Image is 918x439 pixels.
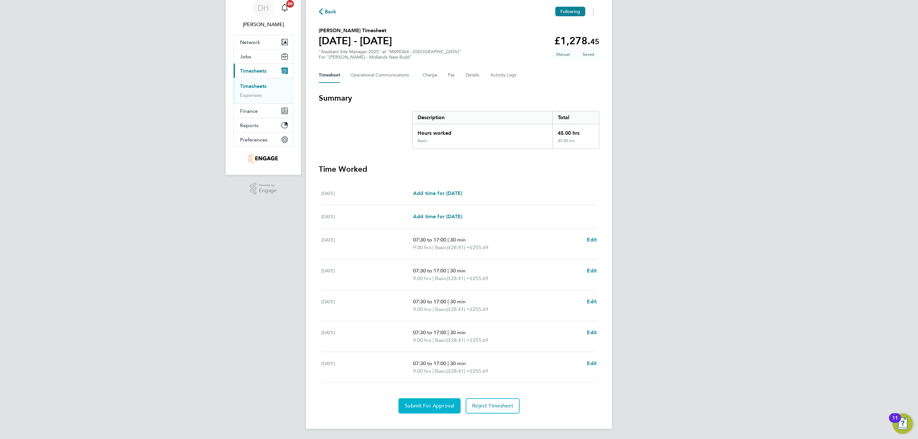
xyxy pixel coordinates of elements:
span: 9.00 hrs [413,275,431,281]
a: Add time for [DATE] [413,213,462,220]
button: Reports [234,118,293,132]
div: Description [412,111,552,124]
span: This timesheet is Saved. [578,49,599,60]
a: Edit [587,236,597,244]
span: Powered by [259,183,277,188]
span: 45 [590,37,599,46]
button: Open Resource Center, 11 new notifications [892,414,913,434]
div: For "[PERSON_NAME] - Midlands New Build" [319,54,461,60]
span: 30 min [450,237,466,243]
span: £255.69 [470,337,488,343]
button: Operational Communications [350,68,412,83]
span: Add time for [DATE] [413,190,462,196]
button: Preferences [234,133,293,147]
a: Go to home page [233,153,293,163]
a: Edit [587,329,597,336]
button: Details [466,68,480,83]
span: Jobs [240,54,251,60]
span: Basic [435,306,447,313]
a: Timesheets [240,83,266,89]
span: | [433,337,434,343]
h1: [DATE] - [DATE] [319,34,392,47]
span: 07:30 to 17:00 [413,360,446,366]
span: 07:30 to 17:00 [413,299,446,305]
span: Edit [587,329,597,335]
div: 45.00 hrs [552,138,599,148]
span: 07:30 to 17:00 [413,268,446,274]
button: Submit For Approval [398,398,461,414]
div: Basic [418,138,427,143]
button: Timesheet [319,68,340,83]
button: Network [234,35,293,49]
button: Reject Timesheet [466,398,520,414]
span: Edit [587,237,597,243]
div: Timesheets [234,78,293,104]
span: Following [560,9,580,14]
span: Danielle Hughes [233,21,293,28]
span: Engage [259,188,277,193]
h3: Time Worked [319,164,599,174]
span: | [433,275,434,281]
div: [DATE] [321,213,413,220]
span: (£28.41) = [447,306,470,312]
span: 30 min [450,299,466,305]
img: nowcareers-logo-retina.png [249,153,278,163]
span: This timesheet was manually created. [551,49,575,60]
span: £255.69 [470,275,488,281]
span: (£28.41) = [447,275,470,281]
span: Edit [587,268,597,274]
button: Activity Logs [491,68,517,83]
button: Following [555,7,585,16]
div: 11 [892,418,898,426]
h2: [PERSON_NAME] Timesheet [319,27,392,34]
span: 07:30 to 17:00 [413,329,446,335]
span: Preferences [240,137,267,143]
a: Edit [587,267,597,275]
span: £255.69 [470,306,488,312]
button: Finance [234,104,293,118]
span: £255.69 [470,244,488,250]
span: Network [240,39,260,45]
button: Timesheets [234,64,293,78]
span: | [448,268,449,274]
span: £255.69 [470,368,488,374]
span: DH [258,4,269,12]
div: Total [552,111,599,124]
span: | [448,299,449,305]
h3: Summary [319,93,599,103]
a: Edit [587,298,597,306]
span: | [448,360,449,366]
span: | [448,237,449,243]
button: Timesheets Menu [588,7,599,17]
div: 45.00 hrs [552,124,599,138]
a: Edit [587,360,597,367]
span: (£28.41) = [447,337,470,343]
a: Powered byEngage [250,183,277,195]
div: [DATE] [321,267,413,282]
div: Hours worked [412,124,552,138]
span: 30 min [450,360,466,366]
button: Pay [448,68,455,83]
span: 9.00 hrs [413,337,431,343]
span: Edit [587,299,597,305]
span: 9.00 hrs [413,368,431,374]
span: | [448,329,449,335]
span: Reports [240,122,259,128]
a: Expenses [240,92,262,98]
span: | [433,368,434,374]
span: Basic [435,244,447,251]
span: Timesheets [240,68,266,74]
span: Reject Timesheet [472,403,513,409]
div: Summary [412,111,599,149]
span: Submit For Approval [405,403,454,409]
span: Back [325,8,337,16]
button: Back [319,8,337,16]
span: | [433,244,434,250]
span: 30 min [450,268,466,274]
app-decimal: £1,278. [554,35,599,47]
span: Basic [435,336,447,344]
div: [DATE] [321,329,413,344]
span: (£28.41) = [447,244,470,250]
button: Jobs [234,49,293,63]
div: [DATE] [321,236,413,251]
